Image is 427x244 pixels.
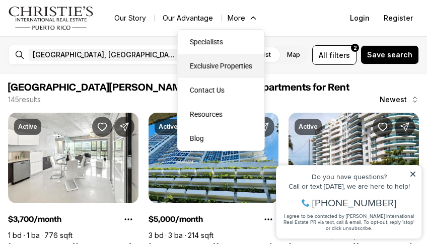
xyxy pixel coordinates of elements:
a: Resources [178,102,264,126]
span: All [319,50,327,60]
span: [PHONE_NUMBER] [41,47,125,57]
button: Share Property [114,117,134,137]
span: Save search [367,51,412,59]
button: Register [378,8,419,28]
a: Our Story [106,11,154,25]
label: List [252,46,279,64]
span: I agree to be contacted by [PERSON_NAME] International Real Estate PR via text, call & email. To ... [13,62,144,81]
div: Do you have questions? [11,23,146,30]
img: logo [8,6,94,30]
span: [GEOGRAPHIC_DATA], [GEOGRAPHIC_DATA], [GEOGRAPHIC_DATA] [33,51,175,59]
button: Login [344,8,376,28]
button: Share Property [395,117,415,137]
span: Register [384,14,413,22]
label: Map [279,46,308,64]
button: Allfilters2 [312,45,357,65]
a: Exclusive Properties [178,54,264,78]
button: Save search [361,45,419,64]
span: 2 [353,44,357,52]
p: Active [159,123,178,131]
button: Property options [118,209,138,229]
button: More [222,11,264,25]
p: Active [299,123,318,131]
button: Save Property: 404 CONSTITUCION AVE #2106 [92,117,112,137]
button: Save Property: 550 AVE CONSTITUCION #1008 [373,117,393,137]
p: 145 results [8,96,41,104]
span: filters [329,50,350,60]
a: Blog [178,126,264,150]
button: Property options [258,209,278,229]
button: Newest [374,90,425,110]
p: Active [18,123,37,131]
a: Specialists [178,30,264,54]
span: Newest [380,96,407,104]
span: [GEOGRAPHIC_DATA][PERSON_NAME], PR Condos & Apartments for Rent [8,83,349,93]
button: Contact Us [178,78,264,102]
span: Login [350,14,370,22]
a: Our Advantage [155,11,221,25]
div: Call or text [DATE], we are here to help! [11,32,146,39]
